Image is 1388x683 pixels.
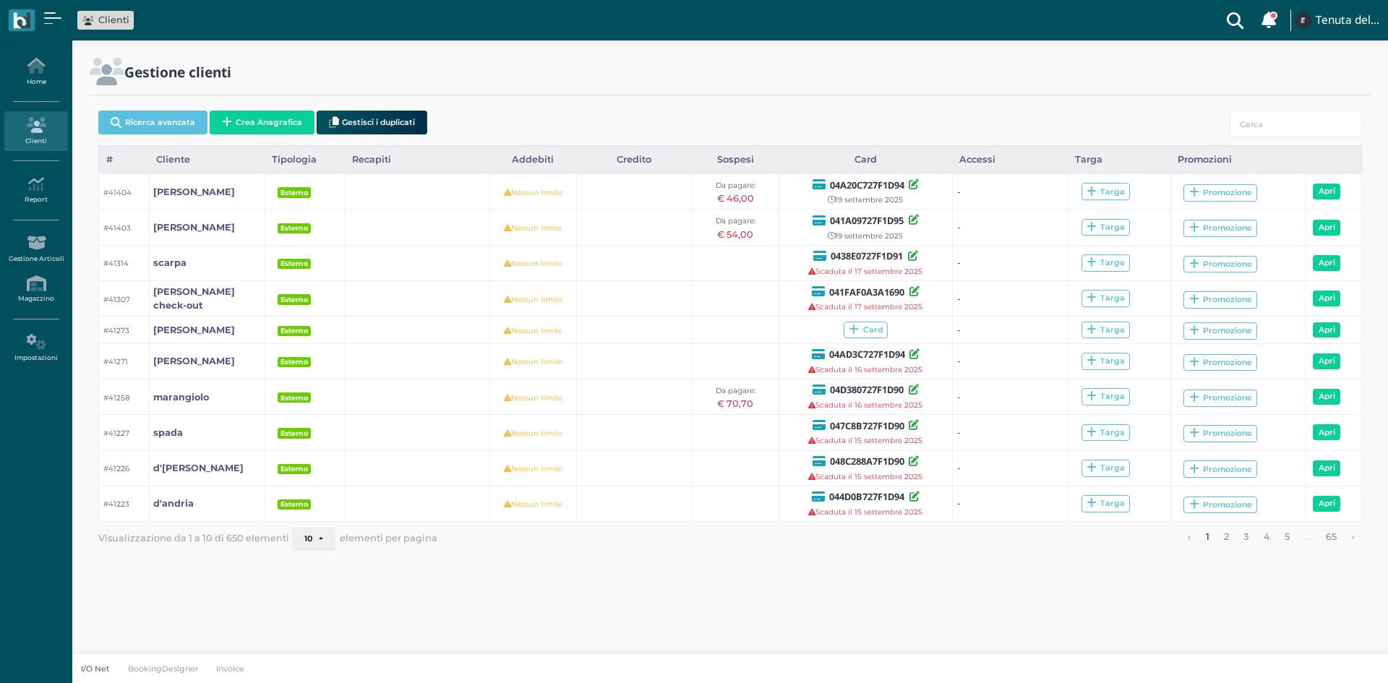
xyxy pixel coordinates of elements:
b: [PERSON_NAME] [153,186,235,197]
div: Recapiti [345,146,489,173]
div: Accessi [952,146,1068,173]
div: Targa [1087,391,1125,402]
a: alla pagina 1 [1201,528,1214,546]
a: d'[PERSON_NAME] [153,461,244,475]
b: 048C288A7F1D90 [830,455,904,468]
b: Esterno [280,500,308,508]
span: Visualizzazione da 1 a 10 di 650 elementi [98,528,289,548]
div: Targa [1087,325,1125,335]
a: Magazzino [4,270,67,309]
small: #41227 [103,429,129,438]
div: Credito [576,146,692,173]
div: Promozione [1189,392,1252,403]
div: € 46,00 [697,192,775,205]
small: Scaduta il 16 settembre 2025 [808,365,922,374]
div: Promozione [1189,223,1252,233]
td: - [952,343,1068,379]
b: [PERSON_NAME] check-out [153,286,235,311]
h2: Gestione clienti [124,64,231,80]
div: Targa [1068,146,1170,173]
div: € 54,00 [697,228,775,241]
a: spada [153,426,183,439]
a: Apri [1313,496,1340,512]
small: Scaduta il 15 settembre 2025 [808,436,922,445]
small: Scaduta il 17 settembre 2025 [808,267,922,276]
td: - [952,245,1068,280]
b: d'[PERSON_NAME] [153,463,244,473]
b: Esterno [280,358,308,366]
div: Targa [1087,222,1125,233]
a: [PERSON_NAME] check-out [153,285,260,312]
small: Nessun limite [504,259,562,268]
td: - [952,174,1068,210]
small: Nessun limite [504,393,562,403]
div: Tipologia [265,146,345,173]
b: [PERSON_NAME] [153,325,235,335]
small: #41258 [103,393,130,403]
a: pagina successiva [1347,528,1359,546]
b: 047C8B727F1D90 [830,419,904,432]
b: 04AD3C727F1D94 [829,348,905,361]
small: Nessun limite [504,326,562,335]
iframe: Help widget launcher [1285,638,1376,671]
div: Promozione [1189,499,1252,510]
b: [PERSON_NAME] [153,222,235,233]
div: Targa [1087,463,1125,473]
small: #41404 [103,188,132,197]
small: Scaduta il 15 settembre 2025 [808,472,922,481]
b: Esterno [280,429,308,437]
td: - [952,415,1068,450]
a: Apri [1313,291,1340,306]
div: Promozioni [1170,146,1306,173]
img: logo [13,12,30,29]
a: ... Tenuta del Barco [1293,3,1379,38]
b: [PERSON_NAME] [153,356,235,366]
div: Addebiti [489,146,576,173]
small: 19 settembre 2025 [828,231,903,241]
small: Nessun limite [504,464,562,473]
a: Apri [1313,353,1340,369]
small: #41271 [103,357,128,366]
b: 044D0B727F1D94 [829,490,904,503]
div: # [99,146,149,173]
div: Promozione [1189,325,1252,336]
td: - [952,281,1068,317]
small: #41307 [103,295,130,304]
td: - [952,210,1068,245]
small: Scaduta il 15 settembre 2025 [808,507,922,517]
small: Da pagare: [716,216,755,225]
button: Crea Anagrafica [210,111,314,134]
small: #41226 [103,464,129,473]
a: Apri [1313,255,1340,271]
td: - [952,317,1068,343]
a: Gestione Articoli [4,229,67,269]
small: #41273 [103,326,129,335]
a: alla pagina 4 [1259,528,1275,546]
small: #41223 [103,499,129,509]
div: elementi per pagina [292,528,437,551]
div: Promozione [1189,464,1252,475]
small: Scaduta il 17 settembre 2025 [808,302,922,312]
td: - [952,486,1068,521]
small: Nessun limite [504,295,562,304]
a: Apri [1313,424,1340,440]
span: 10 [304,534,312,544]
b: 041FAF0A3A1690 [829,285,904,298]
a: Home [4,52,67,92]
a: Apri [1313,322,1340,338]
a: marangiolo [153,390,209,404]
a: alla pagina 5 [1280,528,1295,546]
b: Esterno [280,394,308,402]
b: scarpa [153,257,187,268]
span: Clienti [98,13,129,27]
button: Ricerca avanzata [98,111,207,134]
a: Clienti [82,13,129,27]
img: ... [1295,12,1311,28]
b: d'andria [153,498,194,509]
div: Card [779,146,952,173]
small: Nessun limite [504,188,562,197]
b: Esterno [280,327,308,335]
b: Esterno [280,259,308,267]
div: Targa [1087,186,1125,197]
small: Scaduta il 16 settembre 2025 [808,400,922,410]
